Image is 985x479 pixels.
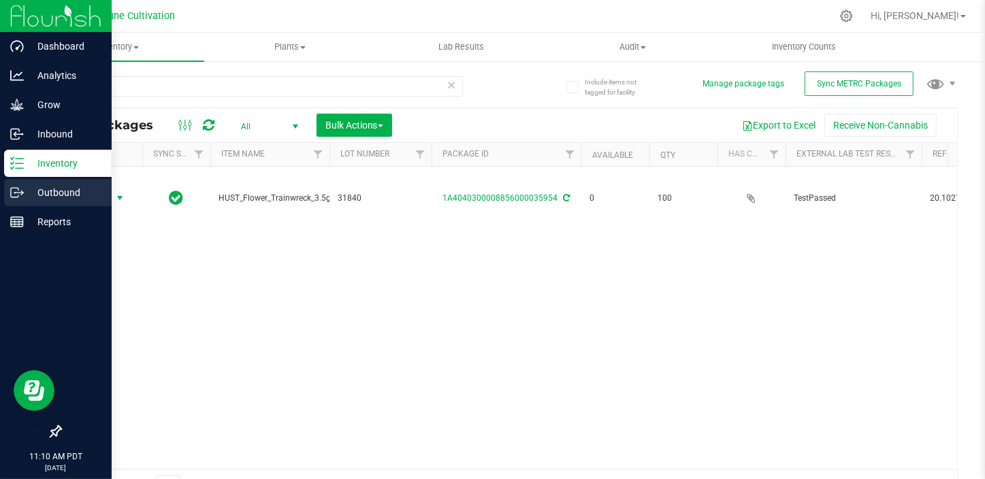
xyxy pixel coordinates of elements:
[219,192,331,205] span: HUST_Flower_Trainwreck_3.5g
[103,10,176,22] span: Dune Cultivation
[204,33,376,61] a: Plants
[10,98,24,112] inline-svg: Grow
[33,33,204,61] a: Inventory
[10,186,24,199] inline-svg: Outbound
[409,143,432,166] a: Filter
[824,114,937,137] button: Receive Non-Cannabis
[443,193,558,203] a: 1A4040300008856000035954
[317,114,392,137] button: Bulk Actions
[754,41,854,53] span: Inventory Counts
[805,71,914,96] button: Sync METRC Packages
[14,370,54,411] iframe: Resource center
[899,143,922,166] a: Filter
[420,41,502,53] span: Lab Results
[592,150,633,160] a: Available
[24,126,106,142] p: Inbound
[658,192,709,205] span: 100
[871,10,959,21] span: Hi, [PERSON_NAME]!
[6,450,106,463] p: 11:10 AM PDT
[10,69,24,82] inline-svg: Analytics
[376,33,547,61] a: Lab Results
[112,188,129,208] span: select
[10,215,24,229] inline-svg: Reports
[169,188,184,208] span: In Sync
[660,150,675,160] a: Qty
[703,78,784,90] button: Manage package tags
[733,114,824,137] button: Export to Excel
[590,192,641,205] span: 0
[838,10,855,22] div: Manage settings
[71,118,167,133] span: All Packages
[10,39,24,53] inline-svg: Dashboard
[24,67,106,84] p: Analytics
[559,143,581,166] a: Filter
[340,149,389,159] a: Lot Number
[442,149,489,159] a: Package ID
[60,76,463,97] input: Search Package ID, Item Name, SKU, Lot or Part Number...
[796,149,903,159] a: External Lab Test Result
[10,156,24,170] inline-svg: Inventory
[817,79,901,88] span: Sync METRC Packages
[325,120,383,131] span: Bulk Actions
[24,184,106,201] p: Outbound
[153,149,206,159] a: Sync Status
[24,214,106,230] p: Reports
[718,33,890,61] a: Inventory Counts
[24,38,106,54] p: Dashboard
[794,192,914,205] span: TestPassed
[307,143,329,166] a: Filter
[33,41,204,53] span: Inventory
[562,193,570,203] span: Sync from Compliance System
[10,127,24,141] inline-svg: Inbound
[717,143,786,167] th: Has COA
[447,76,457,94] span: Clear
[763,143,786,166] a: Filter
[547,33,718,61] a: Audit
[547,41,717,53] span: Audit
[585,77,653,97] span: Include items not tagged for facility
[24,155,106,171] p: Inventory
[205,41,375,53] span: Plants
[24,97,106,113] p: Grow
[221,149,265,159] a: Item Name
[188,143,210,166] a: Filter
[338,192,423,205] span: 31840
[6,463,106,473] p: [DATE]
